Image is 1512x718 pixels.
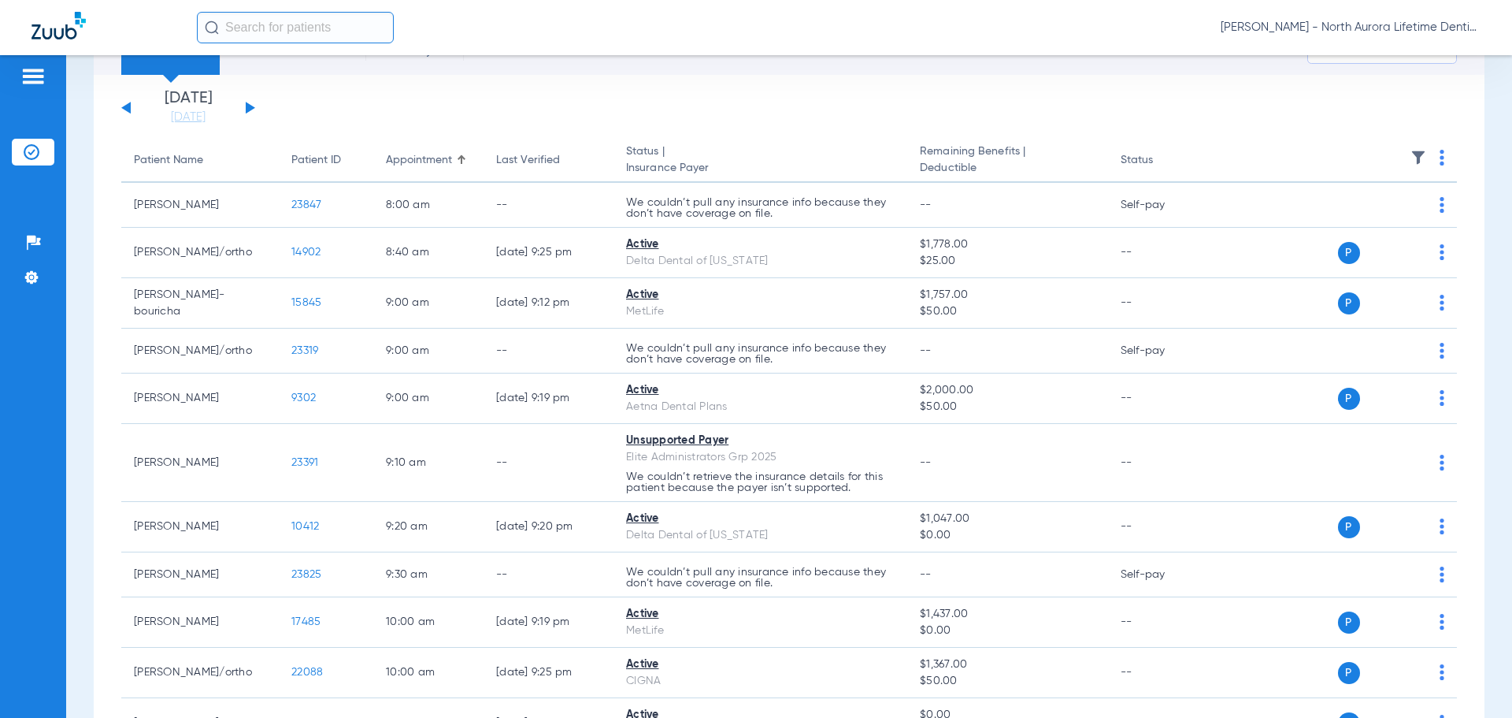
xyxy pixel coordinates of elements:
td: -- [484,329,613,374]
div: Delta Dental of [US_STATE] [626,253,895,270]
img: group-dot-blue.svg [1440,567,1444,582]
td: [DATE] 9:12 PM [484,278,613,329]
td: -- [1108,228,1214,278]
td: [PERSON_NAME] [121,597,279,648]
span: Deductible [920,160,1095,177]
span: -- [920,569,932,580]
span: 17485 [291,616,321,627]
span: 23825 [291,569,321,580]
td: 10:00 AM [373,648,484,698]
td: [PERSON_NAME] [121,424,279,502]
input: Search for patients [197,12,394,43]
td: -- [1108,424,1214,502]
span: $50.00 [920,399,1095,415]
td: [PERSON_NAME]-bouricha [121,278,279,329]
div: Patient Name [134,152,203,169]
img: group-dot-blue.svg [1440,664,1444,680]
div: Patient ID [291,152,341,169]
p: We couldn’t pull any insurance info because they don’t have coverage on file. [626,567,895,589]
img: group-dot-blue.svg [1440,244,1444,260]
td: 10:00 AM [373,597,484,648]
p: We couldn’t pull any insurance info because they don’t have coverage on file. [626,343,895,365]
th: Remaining Benefits | [907,139,1107,183]
img: group-dot-blue.svg [1440,390,1444,406]
span: 23847 [291,199,321,210]
span: -- [920,457,932,468]
td: -- [484,424,613,502]
th: Status | [613,139,907,183]
img: Zuub Logo [31,12,86,39]
img: hamburger-icon [20,67,46,86]
span: $2,000.00 [920,382,1095,399]
td: -- [484,552,613,597]
img: group-dot-blue.svg [1440,295,1444,311]
td: [DATE] 9:19 PM [484,374,613,424]
span: 15845 [291,297,321,308]
span: $0.00 [920,623,1095,639]
div: Unsupported Payer [626,433,895,449]
span: 23319 [291,345,318,356]
span: $50.00 [920,673,1095,690]
td: [PERSON_NAME] [121,502,279,552]
td: 9:00 AM [373,374,484,424]
div: Last Verified [496,152,601,169]
div: Active [626,287,895,303]
td: 9:00 AM [373,329,484,374]
div: MetLife [626,303,895,320]
td: Self-pay [1108,183,1214,228]
span: P [1338,292,1360,314]
td: -- [484,183,613,228]
span: 9302 [291,392,316,404]
div: MetLife [626,623,895,639]
td: [DATE] 9:20 PM [484,502,613,552]
span: -- [920,199,932,210]
span: 10412 [291,521,319,532]
div: Active [626,236,895,253]
div: Active [626,382,895,399]
td: 8:00 AM [373,183,484,228]
p: We couldn’t retrieve the insurance details for this patient because the payer isn’t supported. [626,471,895,493]
span: 23391 [291,457,318,468]
span: $1,437.00 [920,606,1095,623]
td: -- [1108,278,1214,329]
td: 9:20 AM [373,502,484,552]
img: group-dot-blue.svg [1440,519,1444,534]
p: We couldn’t pull any insurance info because they don’t have coverage on file. [626,197,895,219]
span: P [1338,612,1360,634]
td: [DATE] 9:19 PM [484,597,613,648]
td: -- [1108,597,1214,648]
td: 8:40 AM [373,228,484,278]
td: Self-pay [1108,552,1214,597]
span: P [1338,242,1360,264]
td: Self-pay [1108,329,1214,374]
div: Active [626,606,895,623]
img: group-dot-blue.svg [1440,614,1444,630]
td: [PERSON_NAME]/ortho [121,329,279,374]
td: -- [1108,502,1214,552]
td: [DATE] 9:25 PM [484,228,613,278]
span: $50.00 [920,303,1095,320]
div: Appointment [386,152,452,169]
span: P [1338,388,1360,410]
td: [PERSON_NAME]/ortho [121,228,279,278]
td: -- [1108,374,1214,424]
div: Elite Administrators Grp 2025 [626,449,895,466]
span: 22088 [291,667,323,678]
div: Appointment [386,152,471,169]
div: Active [626,511,895,527]
span: $1,047.00 [920,511,1095,527]
td: [PERSON_NAME]/ortho [121,648,279,698]
img: group-dot-blue.svg [1440,197,1444,213]
img: group-dot-blue.svg [1440,343,1444,359]
div: Patient Name [134,152,266,169]
span: 14902 [291,247,321,258]
td: [PERSON_NAME] [121,374,279,424]
span: $1,778.00 [920,236,1095,253]
th: Status [1108,139,1214,183]
span: Insurance Payer [626,160,895,177]
span: $1,367.00 [920,657,1095,673]
span: -- [920,345,932,356]
li: [DATE] [141,91,235,125]
a: [DATE] [141,110,235,125]
span: P [1338,516,1360,538]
